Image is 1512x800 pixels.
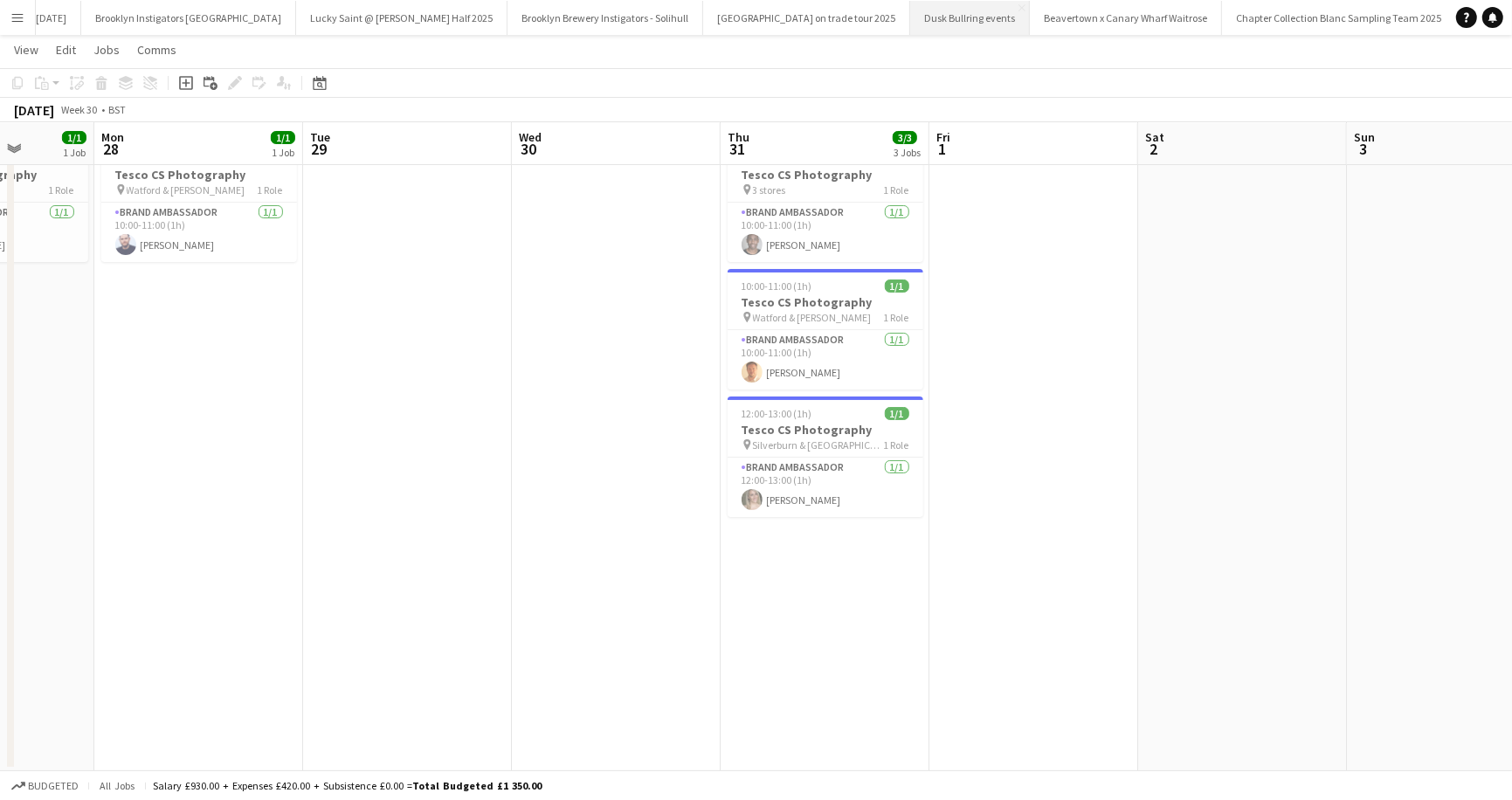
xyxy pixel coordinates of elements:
span: 1/1 [271,131,295,144]
span: All jobs [96,779,138,792]
h3: Tesco CS Photography [728,422,923,438]
span: 3/3 [893,131,917,144]
span: Silverburn & [GEOGRAPHIC_DATA] [753,438,884,452]
span: 10:00-11:00 (1h) [742,279,812,293]
span: 30 [516,139,542,159]
span: 1 Role [49,183,74,197]
app-job-card: 12:00-13:00 (1h)1/1Tesco CS Photography Silverburn & [GEOGRAPHIC_DATA]1 RoleBrand Ambassador1/112... [728,397,923,517]
h3: Tesco CS Photography [728,294,923,310]
span: 3 stores [753,183,786,197]
a: Comms [130,38,183,61]
div: BST [108,103,126,116]
div: 1 Job [272,146,294,159]
button: Brooklyn Brewery Instigators - Solihull [507,1,703,35]
button: Budgeted [9,776,81,796]
span: View [14,42,38,58]
button: Beavertown x Canary Wharf Waitrose [1030,1,1222,35]
span: Sat [1145,129,1164,145]
div: [DATE] [14,101,54,119]
a: View [7,38,45,61]
span: Fri [936,129,950,145]
span: 1/1 [885,407,909,420]
app-card-role: Brand Ambassador1/110:00-11:00 (1h)[PERSON_NAME] [728,203,923,262]
h3: Tesco CS Photography [728,167,923,183]
button: [GEOGRAPHIC_DATA] on trade tour 2025 [703,1,910,35]
span: Comms [137,42,176,58]
span: 1 Role [884,311,909,324]
span: 1 Role [884,438,909,452]
a: Jobs [86,38,127,61]
button: Brooklyn Instigators [GEOGRAPHIC_DATA] [81,1,296,35]
span: Thu [728,129,749,145]
span: 1/1 [885,279,909,293]
span: Total Budgeted £1 350.00 [412,779,542,792]
h3: Tesco CS Photography [101,167,297,183]
div: Salary £930.00 + Expenses £420.00 + Subsistence £0.00 = [153,779,542,792]
span: 1/1 [62,131,86,144]
button: Lucky Saint @ [PERSON_NAME] Half 2025 [296,1,507,35]
span: 29 [307,139,330,159]
a: Edit [49,38,83,61]
span: 12:00-13:00 (1h) [742,407,812,420]
app-job-card: 10:00-11:00 (1h)1/1Tesco CS Photography Watford & [PERSON_NAME]1 RoleBrand Ambassador1/110:00-11:... [728,269,923,390]
app-card-role: Brand Ambassador1/110:00-11:00 (1h)[PERSON_NAME] [728,330,923,390]
span: 1 Role [884,183,909,197]
app-job-card: 10:00-11:00 (1h)1/1Tesco CS Photography 3 stores1 RoleBrand Ambassador1/110:00-11:00 (1h)[PERSON_... [728,141,923,262]
span: Week 30 [58,103,101,116]
span: Tue [310,129,330,145]
span: Mon [101,129,124,145]
button: Chapter Collection Blanc Sampling Team 2025 [1222,1,1456,35]
span: Edit [56,42,76,58]
div: 3 Jobs [894,146,921,159]
span: 1 [934,139,950,159]
span: Sun [1354,129,1375,145]
app-job-card: 10:00-11:00 (1h)1/1Tesco CS Photography Watford & [PERSON_NAME]1 RoleBrand Ambassador1/110:00-11:... [101,141,297,262]
app-card-role: Brand Ambassador1/112:00-13:00 (1h)[PERSON_NAME] [728,458,923,517]
span: 1 Role [258,183,283,197]
span: 2 [1143,139,1164,159]
button: Dusk Bullring events [910,1,1030,35]
span: Jobs [93,42,120,58]
span: Wed [519,129,542,145]
span: 28 [99,139,124,159]
span: Budgeted [28,780,79,792]
span: 3 [1351,139,1375,159]
div: 1 Job [63,146,86,159]
span: Watford & [PERSON_NAME] [127,183,245,197]
span: Watford & [PERSON_NAME] [753,311,872,324]
span: 31 [725,139,749,159]
app-card-role: Brand Ambassador1/110:00-11:00 (1h)[PERSON_NAME] [101,203,297,262]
